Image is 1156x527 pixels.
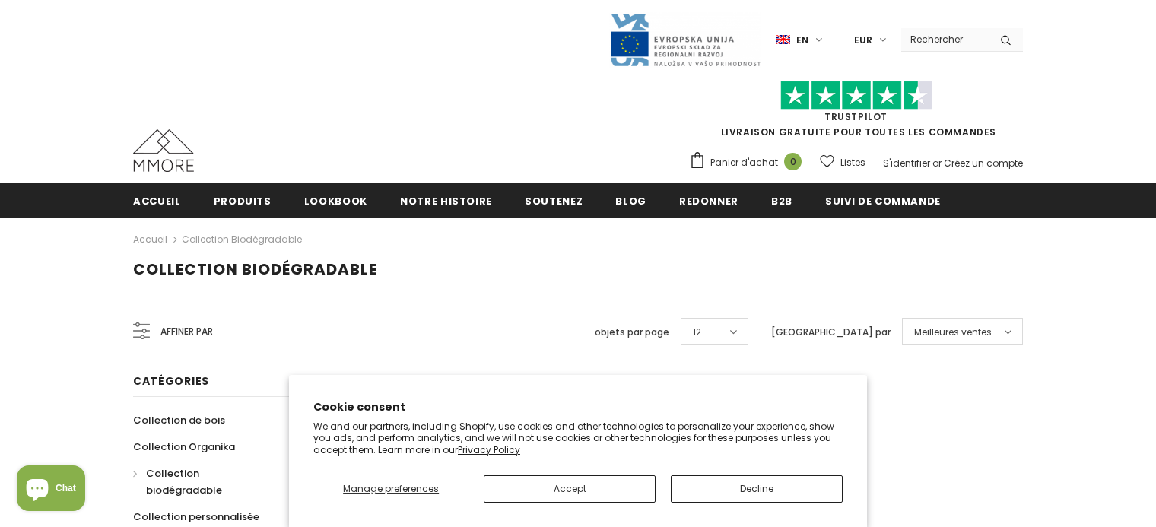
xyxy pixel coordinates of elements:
[313,475,468,503] button: Manage preferences
[133,433,235,460] a: Collection Organika
[771,325,891,340] label: [GEOGRAPHIC_DATA] par
[133,194,181,208] span: Accueil
[133,230,167,249] a: Accueil
[609,12,761,68] img: Javni Razpis
[689,151,809,174] a: Panier d'achat 0
[400,183,492,217] a: Notre histoire
[133,440,235,454] span: Collection Organika
[343,482,439,495] span: Manage preferences
[615,194,646,208] span: Blog
[854,33,872,48] span: EUR
[689,87,1023,138] span: LIVRAISON GRATUITE POUR TOUTES LES COMMANDES
[133,460,276,503] a: Collection biodégradable
[133,510,259,524] span: Collection personnalisée
[160,323,213,340] span: Affiner par
[525,183,583,217] a: soutenez
[679,183,738,217] a: Redonner
[133,183,181,217] a: Accueil
[146,466,222,497] span: Collection biodégradable
[313,421,843,456] p: We and our partners, including Shopify, use cookies and other technologies to personalize your ex...
[679,194,738,208] span: Redonner
[771,194,792,208] span: B2B
[840,155,865,170] span: Listes
[671,475,843,503] button: Decline
[914,325,992,340] span: Meilleures ventes
[693,325,701,340] span: 12
[771,183,792,217] a: B2B
[595,325,669,340] label: objets par page
[780,81,932,110] img: Faites confiance aux étoiles pilotes
[304,194,367,208] span: Lookbook
[133,373,209,389] span: Catégories
[615,183,646,217] a: Blog
[825,183,941,217] a: Suivi de commande
[901,28,989,50] input: Search Site
[824,110,888,123] a: TrustPilot
[133,129,194,172] img: Cas MMORE
[484,475,656,503] button: Accept
[825,194,941,208] span: Suivi de commande
[182,233,302,246] a: Collection biodégradable
[133,407,225,433] a: Collection de bois
[609,33,761,46] a: Javni Razpis
[944,157,1023,170] a: Créez un compte
[12,465,90,515] inbox-online-store-chat: Shopify online store chat
[458,443,520,456] a: Privacy Policy
[932,157,942,170] span: or
[400,194,492,208] span: Notre histoire
[313,399,843,415] h2: Cookie consent
[133,413,225,427] span: Collection de bois
[820,149,865,176] a: Listes
[525,194,583,208] span: soutenez
[214,183,272,217] a: Produits
[776,33,790,46] img: i-lang-1.png
[304,183,367,217] a: Lookbook
[710,155,778,170] span: Panier d'achat
[883,157,930,170] a: S'identifier
[214,194,272,208] span: Produits
[784,153,802,170] span: 0
[133,259,377,280] span: Collection biodégradable
[796,33,808,48] span: en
